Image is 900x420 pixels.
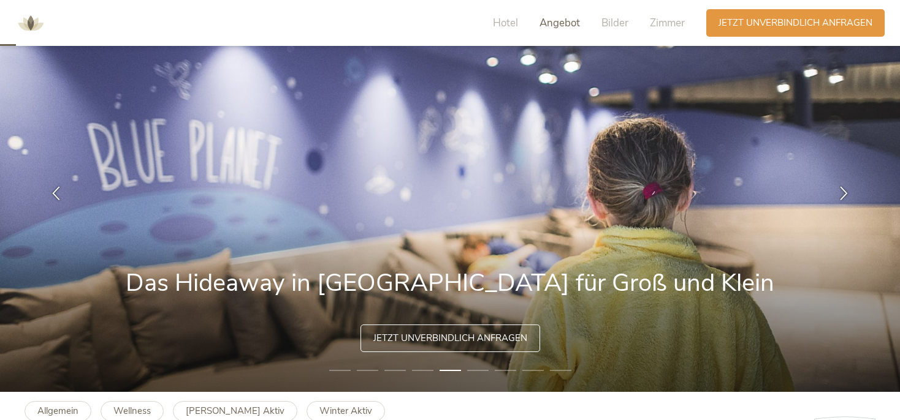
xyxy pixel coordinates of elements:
[319,405,372,417] b: Winter Aktiv
[186,405,284,417] b: [PERSON_NAME] Aktiv
[37,405,78,417] b: Allgemein
[373,332,527,345] span: Jetzt unverbindlich anfragen
[650,16,685,30] span: Zimmer
[601,16,628,30] span: Bilder
[12,5,49,42] img: AMONTI & LUNARIS Wellnessresort
[113,405,151,417] b: Wellness
[12,18,49,27] a: AMONTI & LUNARIS Wellnessresort
[540,16,580,30] span: Angebot
[719,17,872,29] span: Jetzt unverbindlich anfragen
[493,16,518,30] span: Hotel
